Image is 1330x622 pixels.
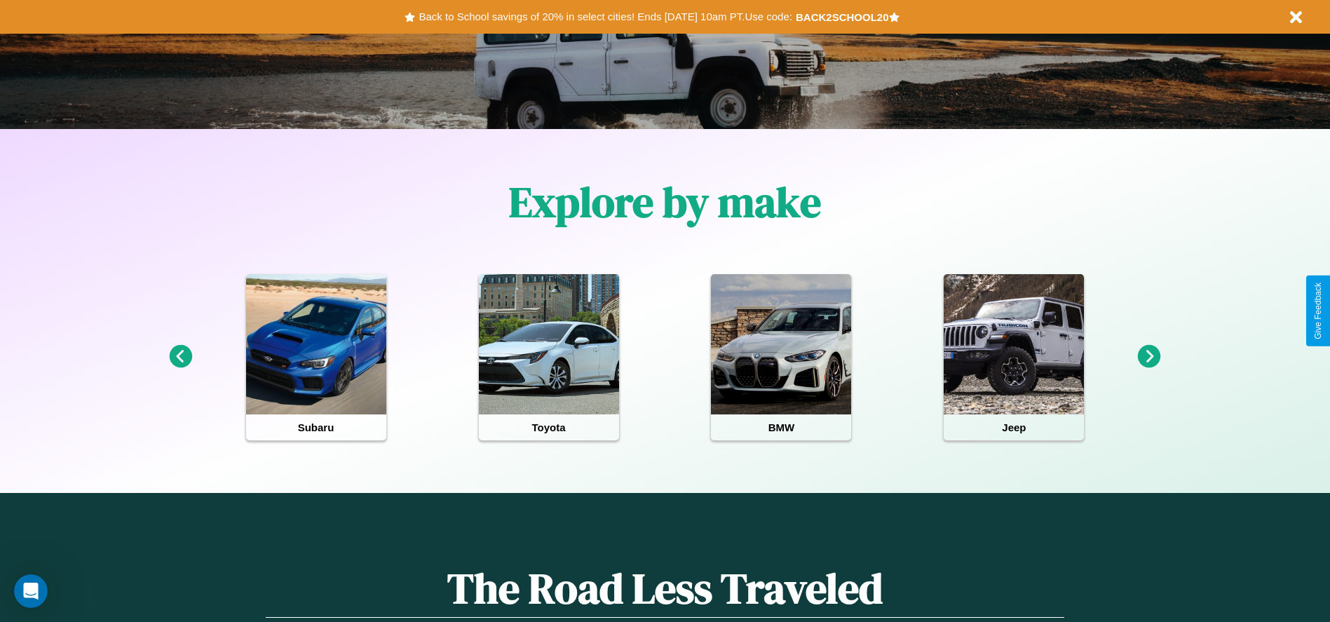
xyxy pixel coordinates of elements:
div: Give Feedback [1313,283,1323,339]
h4: BMW [711,414,851,440]
h4: Jeep [944,414,1084,440]
h1: The Road Less Traveled [266,560,1064,618]
h4: Subaru [246,414,386,440]
button: Back to School savings of 20% in select cities! Ends [DATE] 10am PT.Use code: [415,7,795,27]
b: BACK2SCHOOL20 [796,11,889,23]
iframe: Intercom live chat [14,574,48,608]
h1: Explore by make [509,173,821,231]
h4: Toyota [479,414,619,440]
